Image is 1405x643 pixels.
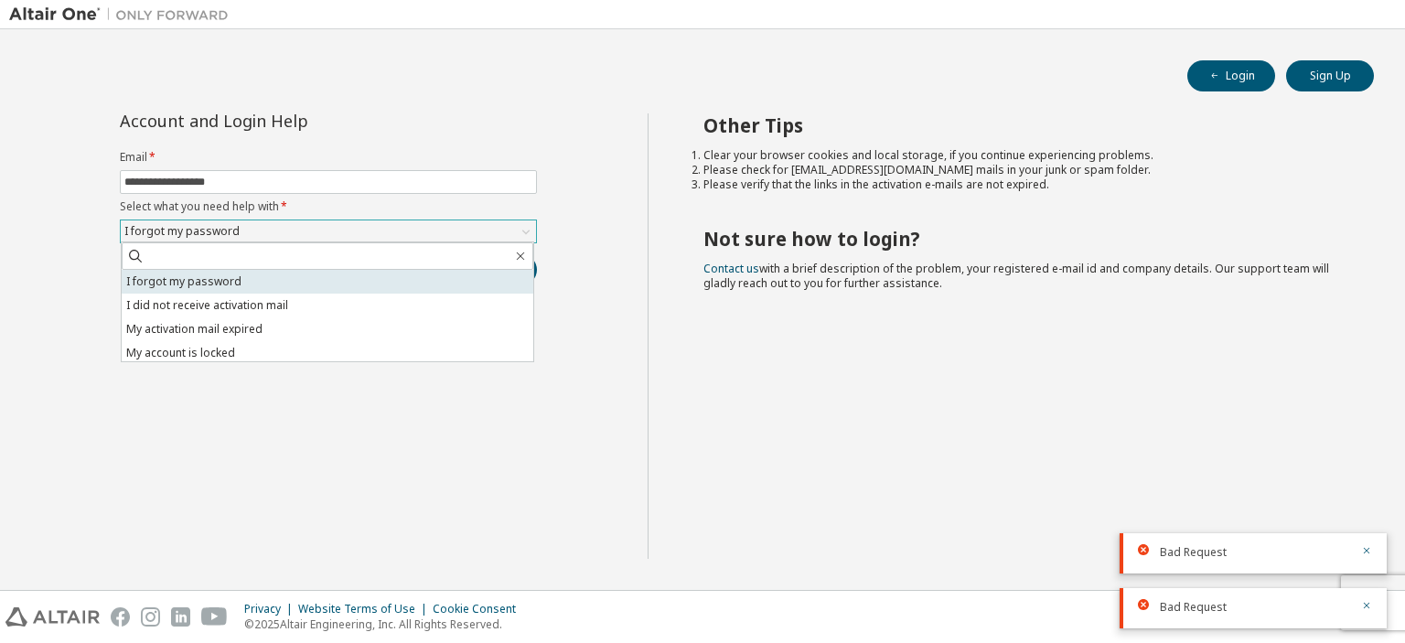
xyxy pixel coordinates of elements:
img: facebook.svg [111,607,130,627]
button: Login [1187,60,1275,91]
a: Contact us [703,261,759,276]
img: youtube.svg [201,607,228,627]
li: Please check for [EMAIL_ADDRESS][DOMAIN_NAME] mails in your junk or spam folder. [703,163,1342,177]
li: I forgot my password [122,270,533,294]
label: Email [120,150,537,165]
div: Website Terms of Use [298,602,433,616]
button: Sign Up [1286,60,1374,91]
li: Please verify that the links in the activation e-mails are not expired. [703,177,1342,192]
span: Bad Request [1160,545,1227,560]
img: instagram.svg [141,607,160,627]
span: with a brief description of the problem, your registered e-mail id and company details. Our suppo... [703,261,1329,291]
div: Cookie Consent [433,602,527,616]
div: I forgot my password [122,221,242,241]
h2: Other Tips [703,113,1342,137]
label: Select what you need help with [120,199,537,214]
div: Account and Login Help [120,113,454,128]
h2: Not sure how to login? [703,227,1342,251]
p: © 2025 Altair Engineering, Inc. All Rights Reserved. [244,616,527,632]
li: Clear your browser cookies and local storage, if you continue experiencing problems. [703,148,1342,163]
img: Altair One [9,5,238,24]
div: Privacy [244,602,298,616]
img: linkedin.svg [171,607,190,627]
div: I forgot my password [121,220,536,242]
img: altair_logo.svg [5,607,100,627]
span: Bad Request [1160,600,1227,615]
